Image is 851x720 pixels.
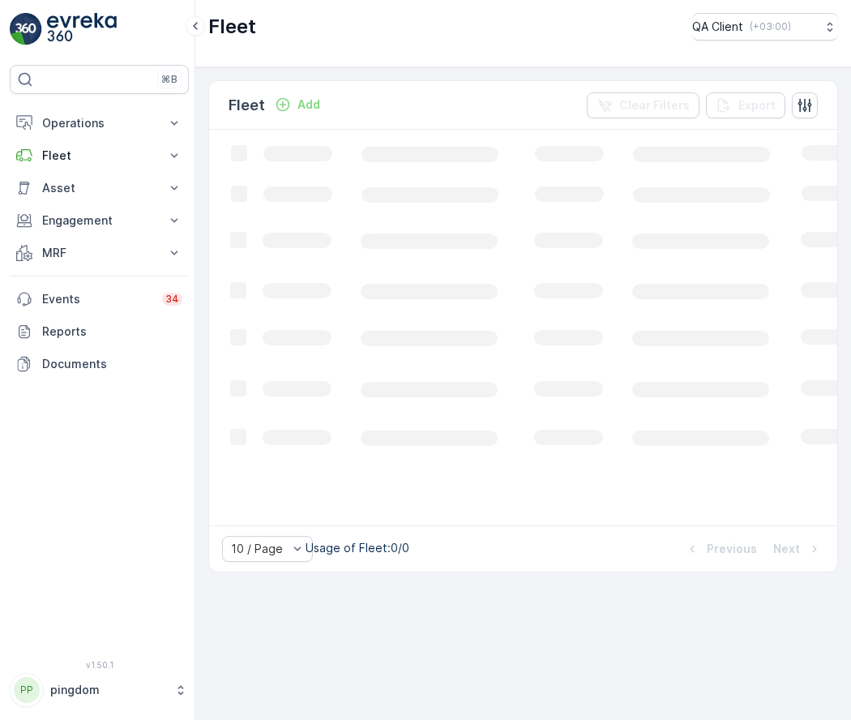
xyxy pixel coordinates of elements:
[692,13,838,41] button: QA Client(+03:00)
[692,19,743,35] p: QA Client
[10,660,189,670] span: v 1.50.1
[10,673,189,707] button: PPpingdom
[10,107,189,139] button: Operations
[10,348,189,380] a: Documents
[50,682,166,698] p: pingdom
[161,73,177,86] p: ⌘B
[297,96,320,113] p: Add
[42,180,156,196] p: Asset
[10,204,189,237] button: Engagement
[229,94,265,117] p: Fleet
[306,540,409,556] p: Usage of Fleet : 0/0
[738,97,776,114] p: Export
[10,315,189,348] a: Reports
[14,677,40,703] div: PP
[42,212,156,229] p: Engagement
[42,115,156,131] p: Operations
[772,539,824,559] button: Next
[682,539,759,559] button: Previous
[42,245,156,261] p: MRF
[707,541,757,557] p: Previous
[10,172,189,204] button: Asset
[268,95,327,114] button: Add
[10,283,189,315] a: Events34
[10,139,189,172] button: Fleet
[42,148,156,164] p: Fleet
[587,92,699,118] button: Clear Filters
[619,97,690,114] p: Clear Filters
[165,293,179,306] p: 34
[47,13,117,45] img: logo_light-DOdMpM7g.png
[42,356,182,372] p: Documents
[10,13,42,45] img: logo
[42,291,152,307] p: Events
[706,92,785,118] button: Export
[42,324,182,340] p: Reports
[10,237,189,269] button: MRF
[208,14,256,40] p: Fleet
[750,20,791,33] p: ( +03:00 )
[773,541,800,557] p: Next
